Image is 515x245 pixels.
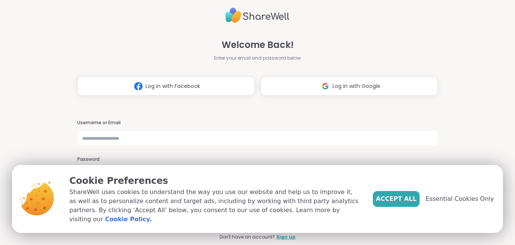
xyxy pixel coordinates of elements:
img: ShareWell Logomark [318,79,333,93]
p: Cookie Preferences [69,174,361,188]
span: Welcome Back! [222,38,294,52]
span: Log in with Google [333,82,380,90]
a: Cookie Policy. [105,215,152,224]
h3: Password [77,156,438,163]
a: Sign up [276,234,296,240]
button: Log in with Facebook [77,77,254,96]
span: Accept All [376,194,417,203]
span: Essential Cookies Only [426,194,494,203]
span: Enter your email and password below [214,55,301,62]
span: Don't have an account? [219,234,275,240]
span: Log in with Facebook [146,82,200,90]
p: ShareWell uses cookies to understand the way you use our website and help us to improve it, as we... [69,188,361,224]
h3: Username or Email [77,120,438,126]
img: ShareWell Logo [225,5,290,26]
button: Log in with Google [261,77,438,96]
button: Accept All [373,191,420,207]
img: ShareWell Logomark [131,79,146,93]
